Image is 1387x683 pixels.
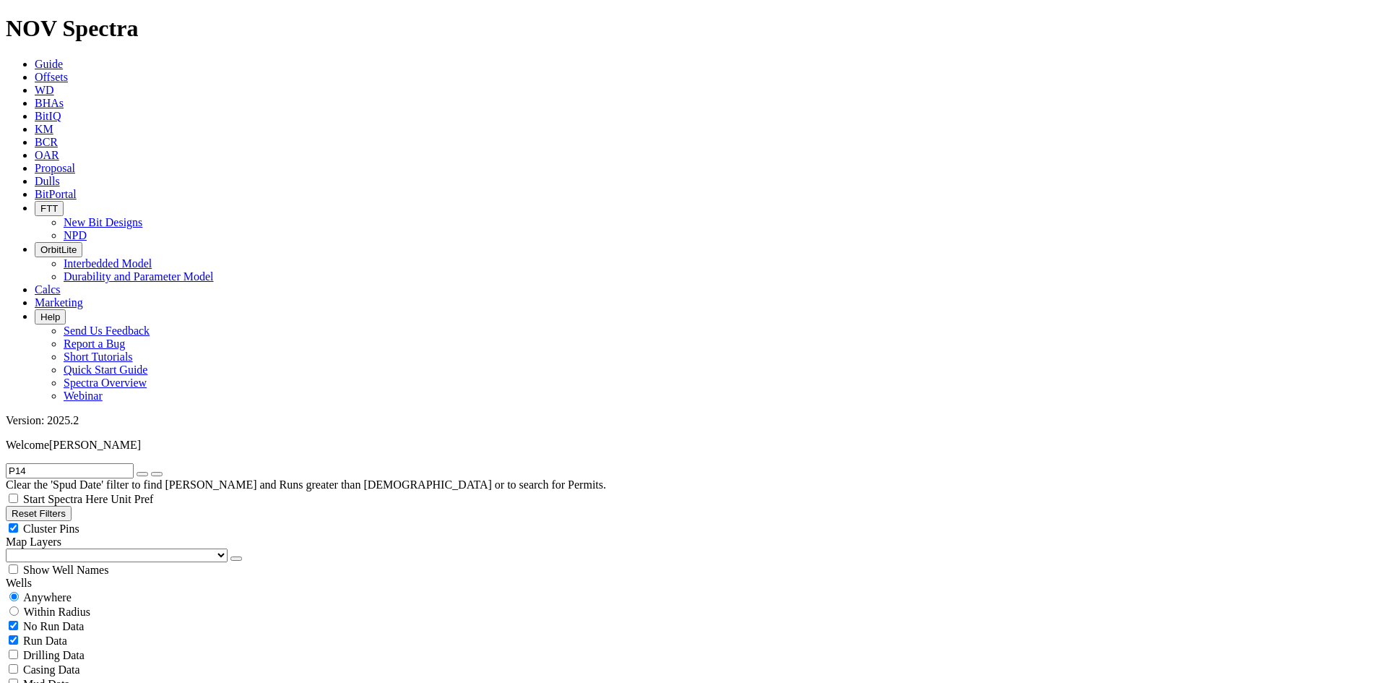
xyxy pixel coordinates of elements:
a: Short Tutorials [64,351,133,363]
input: Start Spectra Here [9,494,18,503]
button: Help [35,309,66,325]
a: Quick Start Guide [64,364,147,376]
span: Casing Data [23,663,80,676]
span: Start Spectra Here [23,493,108,505]
span: FTT [40,203,58,214]
a: Interbedded Model [64,257,152,270]
span: Anywhere [23,591,72,603]
span: Map Layers [6,536,61,548]
div: Wells [6,577,1381,590]
span: Run Data [23,635,67,647]
a: Spectra Overview [64,377,147,389]
h1: NOV Spectra [6,15,1381,42]
span: No Run Data [23,620,84,632]
button: FTT [35,201,64,216]
input: Search [6,463,134,478]
a: BitIQ [35,110,61,122]
span: Within Radius [24,606,90,618]
a: Dulls [35,175,60,187]
button: Reset Filters [6,506,72,521]
span: Clear the 'Spud Date' filter to find [PERSON_NAME] and Runs greater than [DEMOGRAPHIC_DATA] or to... [6,478,606,491]
span: Cluster Pins [23,523,79,535]
a: Marketing [35,296,83,309]
a: BCR [35,136,58,148]
a: Offsets [35,71,68,83]
div: Version: 2025.2 [6,414,1381,427]
a: Durability and Parameter Model [64,270,214,283]
a: KM [35,123,53,135]
p: Welcome [6,439,1381,452]
span: Show Well Names [23,564,108,576]
a: Send Us Feedback [64,325,150,337]
a: New Bit Designs [64,216,142,228]
span: OrbitLite [40,244,77,255]
button: OrbitLite [35,242,82,257]
span: Drilling Data [23,649,85,661]
a: WD [35,84,54,96]
a: NPD [64,229,87,241]
a: OAR [35,149,59,161]
span: Help [40,312,60,322]
a: Webinar [64,390,103,402]
span: Unit Pref [111,493,153,505]
a: Proposal [35,162,75,174]
a: BHAs [35,97,64,109]
a: Guide [35,58,63,70]
span: [PERSON_NAME] [49,439,141,451]
a: Report a Bug [64,338,125,350]
a: Calcs [35,283,61,296]
a: BitPortal [35,188,77,200]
